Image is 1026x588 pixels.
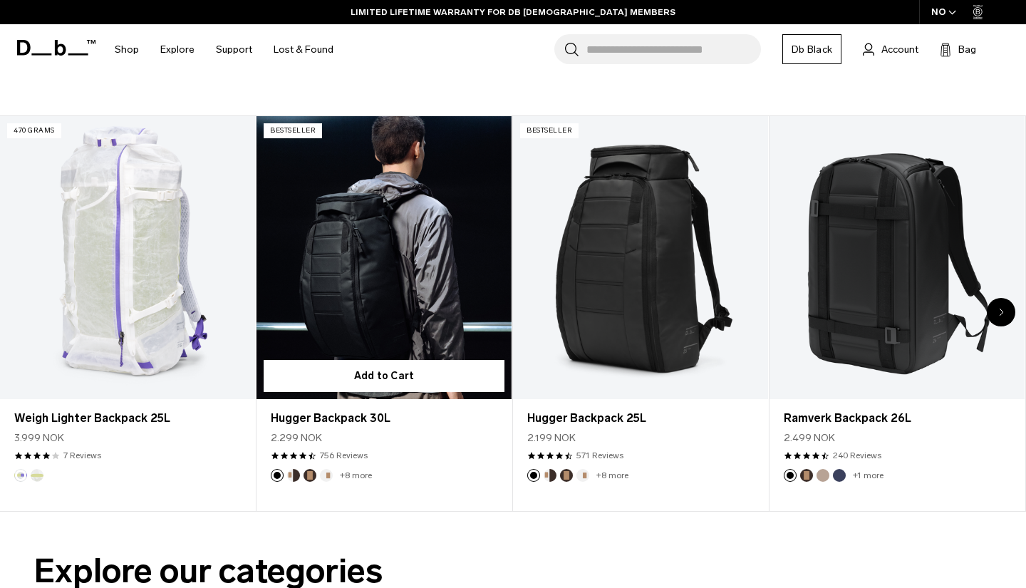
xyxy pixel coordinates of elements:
[784,410,1010,427] a: Ramverk Backpack 26L
[264,123,322,138] p: Bestseller
[351,6,675,19] a: LIMITED LIFETIME WARRANTY FOR DB [DEMOGRAPHIC_DATA] MEMBERS
[958,42,976,57] span: Bag
[264,360,504,392] button: Add to Cart
[527,410,754,427] a: Hugger Backpack 25L
[782,34,841,64] a: Db Black
[14,430,64,445] span: 3.999 NOK
[287,469,300,482] button: Cappuccino
[817,469,829,482] button: Fogbow Beige
[784,430,835,445] span: 2.499 NOK
[513,116,768,400] a: Hugger Backpack 25L
[14,469,27,482] button: Aurora
[31,469,43,482] button: Diffusion
[520,123,579,138] p: Bestseller
[513,115,769,512] div: 3 / 20
[576,469,589,482] button: Oatmilk
[863,41,918,58] a: Account
[304,469,316,482] button: Espresso
[853,470,883,480] a: +1 more
[63,449,101,462] a: 7 reviews
[274,24,333,75] a: Lost & Found
[160,24,195,75] a: Explore
[104,24,344,75] nav: Main Navigation
[881,42,918,57] span: Account
[320,469,333,482] button: Oatmilk
[769,115,1026,512] div: 4 / 20
[784,469,797,482] button: Black Out
[769,116,1025,400] a: Ramverk Backpack 26L
[800,469,813,482] button: Espresso
[940,41,976,58] button: Bag
[833,469,846,482] button: Blue Hour
[271,469,284,482] button: Black Out
[987,298,1015,326] div: Next slide
[256,116,512,400] a: Hugger Backpack 30L
[527,430,576,445] span: 2.199 NOK
[527,469,540,482] button: Black Out
[271,410,497,427] a: Hugger Backpack 30L
[596,470,628,480] a: +8 more
[576,449,623,462] a: 571 reviews
[216,24,252,75] a: Support
[833,449,881,462] a: 240 reviews
[271,430,322,445] span: 2.299 NOK
[115,24,139,75] a: Shop
[256,115,513,512] div: 2 / 20
[560,469,573,482] button: Espresso
[7,123,61,138] p: 470 grams
[544,469,556,482] button: Cappuccino
[320,449,368,462] a: 756 reviews
[340,470,372,480] a: +8 more
[14,410,241,427] a: Weigh Lighter Backpack 25L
